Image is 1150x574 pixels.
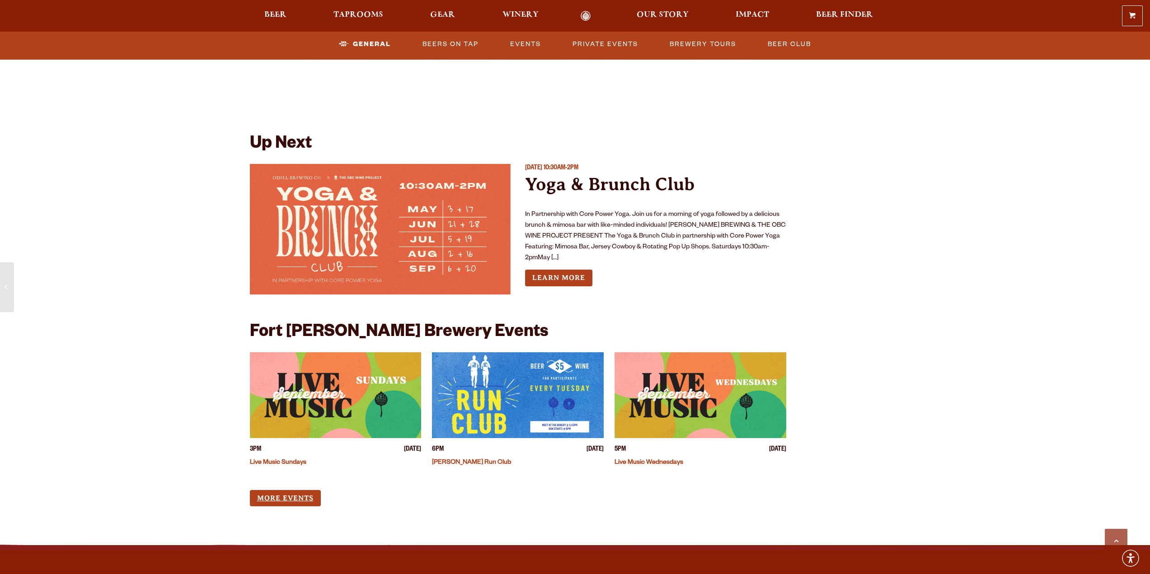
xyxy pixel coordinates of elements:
[430,11,455,19] span: Gear
[615,445,626,455] span: 5PM
[525,270,592,286] a: Learn more about Yoga & Brunch Club
[525,174,695,194] a: Yoga & Brunch Club
[250,323,548,343] h2: Fort [PERSON_NAME] Brewery Events
[419,34,482,55] a: Beers on Tap
[1121,548,1141,568] div: Accessibility Menu
[424,11,461,21] a: Gear
[637,11,689,19] span: Our Story
[250,445,261,455] span: 3PM
[816,11,873,19] span: Beer Finder
[404,445,421,455] span: [DATE]
[631,11,695,21] a: Our Story
[502,11,539,19] span: Winery
[432,459,511,467] a: [PERSON_NAME] Run Club
[730,11,775,21] a: Impact
[569,11,603,21] a: Odell Home
[432,352,604,438] a: View event details
[764,34,815,55] a: Beer Club
[250,135,312,155] h2: Up Next
[258,11,292,21] a: Beer
[264,11,286,19] span: Beer
[587,445,604,455] span: [DATE]
[525,165,542,172] span: [DATE]
[335,34,394,55] a: General
[250,352,422,438] a: View event details
[497,11,544,21] a: Winery
[525,210,786,264] p: In Partnership with Core Power Yoga. Join us for a morning of yoga followed by a delicious brunch...
[736,11,769,19] span: Impact
[333,11,383,19] span: Taprooms
[810,11,879,21] a: Beer Finder
[615,459,683,467] a: Live Music Wednesdays
[569,34,642,55] a: Private Events
[328,11,389,21] a: Taprooms
[1105,529,1127,551] a: Scroll to top
[432,445,444,455] span: 6PM
[507,34,544,55] a: Events
[666,34,740,55] a: Brewery Tours
[250,459,306,467] a: Live Music Sundays
[250,164,511,294] a: View event details
[544,165,578,172] span: 10:30AM-2PM
[615,352,786,438] a: View event details
[769,445,786,455] span: [DATE]
[250,490,321,507] a: More Events (opens in a new window)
